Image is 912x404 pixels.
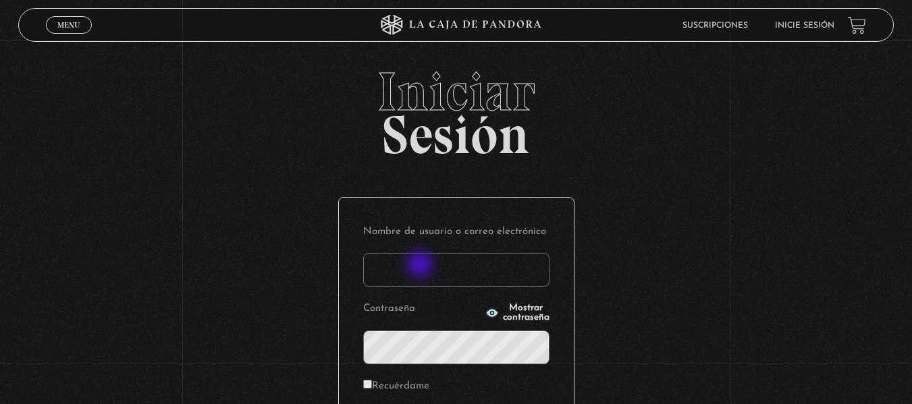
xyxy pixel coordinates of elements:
label: Contraseña [363,299,481,320]
label: Nombre de usuario o correo electrónico [363,222,549,243]
button: Mostrar contraseña [485,304,549,322]
span: Iniciar [18,65,894,119]
a: View your shopping cart [848,16,866,34]
span: Cerrar [53,32,84,42]
input: Recuérdame [363,380,372,388]
h2: Sesión [18,65,894,151]
span: Menu [57,21,80,29]
span: Mostrar contraseña [503,304,549,322]
a: Suscripciones [682,22,748,30]
label: Recuérdame [363,376,429,397]
a: Inicie sesión [775,22,834,30]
